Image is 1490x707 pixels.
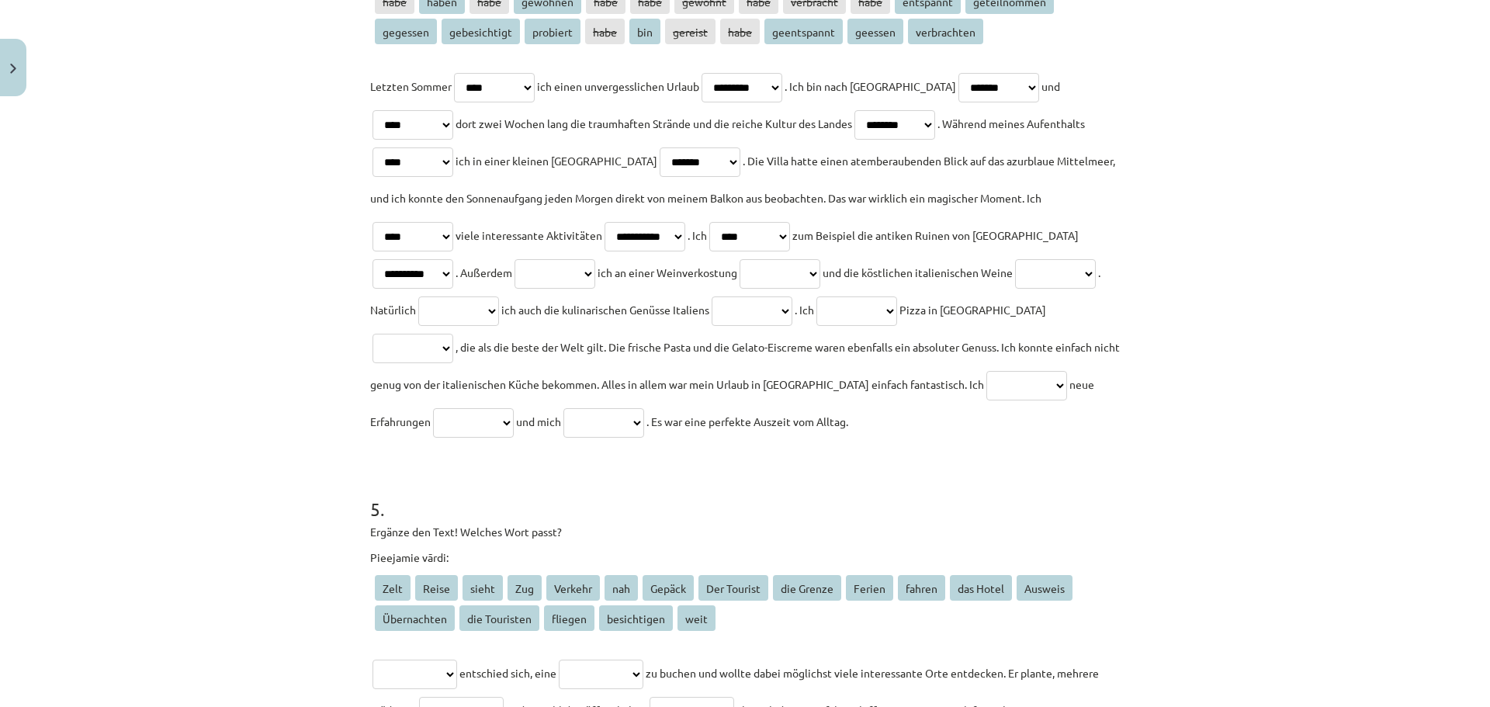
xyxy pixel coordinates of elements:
span: entschied sich, eine [459,666,556,680]
span: fahren [898,575,945,601]
span: . Ich [795,303,814,317]
span: viele interessante Aktivitäten [456,228,602,242]
span: Übernachten [375,605,455,631]
span: dort zwei Wochen lang die traumhaften Strände und die reiche Kultur des Landes [456,116,852,130]
span: Der Tourist [698,575,768,601]
span: Letzten Sommer [370,79,452,93]
h1: 5 . [370,471,1120,519]
span: zum Beispiel die antiken Ruinen von [GEOGRAPHIC_DATA] [792,228,1079,242]
span: ich an einer Weinverkostung [598,265,737,279]
span: sieht [463,575,503,601]
span: geentspannt [764,19,843,44]
span: . Es war eine perfekte Auszeit vom Alltag. [646,414,848,428]
span: fliegen [544,605,594,631]
span: . Ich [688,228,707,242]
span: habe [720,19,760,44]
span: . Ich bin nach [GEOGRAPHIC_DATA] [785,79,956,93]
span: und mich [516,414,561,428]
span: besichtigen [599,605,673,631]
span: und [1041,79,1060,93]
p: Ergänze den Text! Welches Wort passt? [370,524,1120,540]
span: probiert [525,19,580,44]
span: ich einen unvergesslichen Urlaub [537,79,699,93]
span: Verkehr [546,575,600,601]
span: . Außerdem [456,265,512,279]
span: weit [677,605,716,631]
span: habe [585,19,625,44]
span: . Während meines Aufenthalts [937,116,1085,130]
p: Pieejamie vārdi: [370,549,1120,566]
span: verbrachten [908,19,983,44]
span: gereist [665,19,716,44]
span: Ausweis [1017,575,1072,601]
span: nah [605,575,638,601]
span: gebesichtigt [442,19,520,44]
span: Reise [415,575,458,601]
img: icon-close-lesson-0947bae3869378f0d4975bcd49f059093ad1ed9edebbc8119c70593378902aed.svg [10,64,16,74]
span: . Die Villa hatte einen atemberaubenden Blick auf das azurblaue Mittelmeer, und ich konnte den So... [370,154,1115,205]
span: geessen [847,19,903,44]
span: , die als die beste der Welt gilt. Die frische Pasta und die Gelato-Eiscreme waren ebenfalls ein ... [370,340,1120,391]
span: und die köstlichen italienischen Weine [823,265,1013,279]
span: Ferien [846,575,893,601]
span: die Grenze [773,575,841,601]
span: Zelt [375,575,411,601]
span: ich in einer kleinen [GEOGRAPHIC_DATA] [456,154,657,168]
span: die Touristen [459,605,539,631]
span: Pizza in [GEOGRAPHIC_DATA] [899,303,1046,317]
span: gegessen [375,19,437,44]
span: das Hotel [950,575,1012,601]
span: Gepäck [643,575,694,601]
span: Zug [508,575,542,601]
span: ich auch die kulinarischen Genüsse Italiens [501,303,709,317]
span: bin [629,19,660,44]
